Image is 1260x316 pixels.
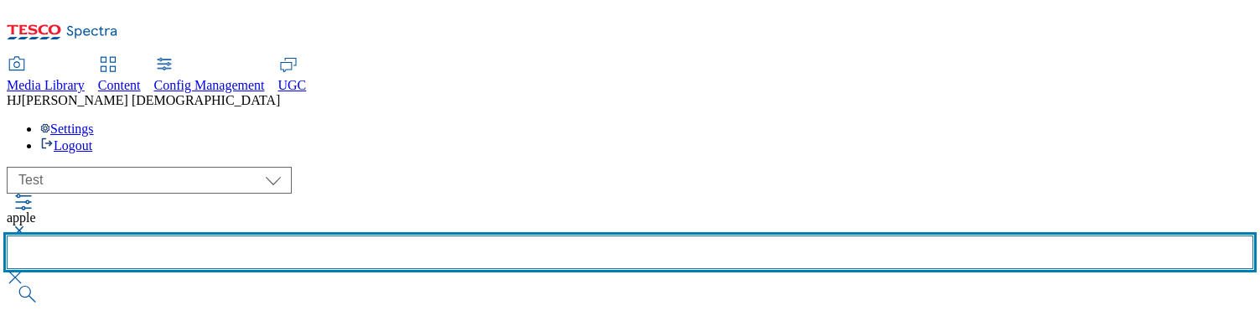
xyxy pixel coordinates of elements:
[154,58,265,93] a: Config Management
[40,138,92,153] a: Logout
[154,78,265,92] span: Config Management
[40,122,94,136] a: Settings
[22,93,281,107] span: [PERSON_NAME] [DEMOGRAPHIC_DATA]
[98,58,141,93] a: Content
[7,210,36,225] span: apple
[7,58,85,93] a: Media Library
[278,58,307,93] a: UGC
[278,78,307,92] span: UGC
[7,78,85,92] span: Media Library
[98,78,141,92] span: Content
[7,93,22,107] span: HJ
